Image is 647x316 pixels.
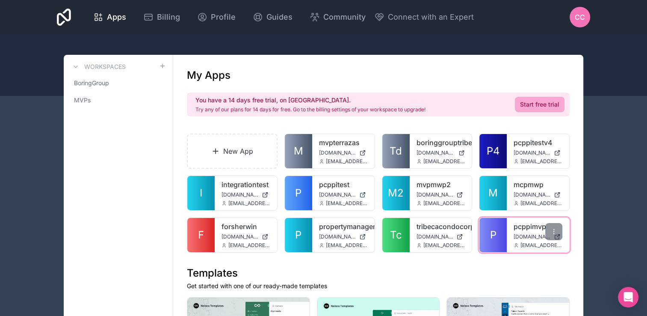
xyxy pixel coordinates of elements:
[417,149,455,156] span: [DOMAIN_NAME]
[487,144,500,158] span: P4
[520,242,562,249] span: [EMAIL_ADDRESS][DOMAIN_NAME]
[382,176,410,210] a: M2
[388,186,404,200] span: M2
[382,134,410,168] a: Td
[222,221,270,232] a: forsherwin
[222,191,258,198] span: [DOMAIN_NAME]
[303,8,372,27] a: Community
[520,200,562,207] span: [EMAIL_ADDRESS][DOMAIN_NAME]
[423,242,465,249] span: [EMAIL_ADDRESS][DOMAIN_NAME]
[417,233,465,240] a: [DOMAIN_NAME]
[390,228,402,242] span: Tc
[319,233,368,240] a: [DOMAIN_NAME]
[319,191,356,198] span: [DOMAIN_NAME]
[479,176,507,210] a: M
[319,137,368,148] a: mvpterrazas
[187,266,570,280] h1: Templates
[74,79,109,87] span: BoringGroup
[157,11,180,23] span: Billing
[490,228,496,242] span: P
[285,218,312,252] a: P
[515,97,564,112] a: Start free trial
[195,96,425,104] h2: You have a 14 days free trial, on [GEOGRAPHIC_DATA].
[319,221,368,232] a: propertymanagementssssssss
[514,221,562,232] a: pcppimvp
[514,233,562,240] a: [DOMAIN_NAME]
[74,96,91,104] span: MVPs
[479,134,507,168] a: P4
[319,149,356,156] span: [DOMAIN_NAME]
[198,228,204,242] span: F
[514,137,562,148] a: pcppitestv4
[575,12,585,22] span: CC
[200,186,202,200] span: I
[423,158,465,165] span: [EMAIL_ADDRESS][DOMAIN_NAME]
[187,176,215,210] a: I
[417,137,465,148] a: boringgrouptribeca
[390,144,402,158] span: Td
[295,186,301,200] span: P
[417,191,465,198] a: [DOMAIN_NAME]
[514,149,562,156] a: [DOMAIN_NAME]
[107,11,126,23] span: Apps
[319,179,368,190] a: pcppitest
[319,149,368,156] a: [DOMAIN_NAME]
[417,233,453,240] span: [DOMAIN_NAME]
[374,11,474,23] button: Connect with an Expert
[323,11,366,23] span: Community
[319,191,368,198] a: [DOMAIN_NAME]
[187,69,230,82] h1: My Apps
[520,158,562,165] span: [EMAIL_ADDRESS][DOMAIN_NAME]
[514,149,550,156] span: [DOMAIN_NAME]
[222,233,258,240] span: [DOMAIN_NAME]
[266,11,292,23] span: Guides
[417,179,465,190] a: mvpmwp2
[246,8,299,27] a: Guides
[514,191,550,198] span: [DOMAIN_NAME]
[514,191,562,198] a: [DOMAIN_NAME]
[136,8,187,27] a: Billing
[514,179,562,190] a: mcpmwp
[187,218,215,252] a: F
[618,287,638,307] div: Open Intercom Messenger
[84,63,126,71] h3: Workspaces
[382,218,410,252] a: Tc
[326,158,368,165] span: [EMAIL_ADDRESS][DOMAIN_NAME]
[417,221,465,232] a: tribecacondocorp
[187,282,570,290] p: Get started with one of our ready-made templates
[294,144,303,158] span: M
[388,11,474,23] span: Connect with an Expert
[228,200,270,207] span: [EMAIL_ADDRESS][DOMAIN_NAME]
[222,233,270,240] a: [DOMAIN_NAME]
[228,242,270,249] span: [EMAIL_ADDRESS][DOMAIN_NAME]
[326,242,368,249] span: [EMAIL_ADDRESS][DOMAIN_NAME]
[423,200,465,207] span: [EMAIL_ADDRESS][DOMAIN_NAME]
[187,134,278,169] a: New App
[222,191,270,198] a: [DOMAIN_NAME]
[479,218,507,252] a: P
[222,179,270,190] a: integrationtest
[86,8,133,27] a: Apps
[417,191,453,198] span: [DOMAIN_NAME]
[211,11,236,23] span: Profile
[417,149,465,156] a: [DOMAIN_NAME]
[514,233,550,240] span: [DOMAIN_NAME]
[71,75,166,91] a: BoringGroup
[195,106,425,113] p: Try any of our plans for 14 days for free. Go to the billing settings of your workspace to upgrade!
[71,92,166,108] a: MVPs
[71,62,126,72] a: Workspaces
[319,233,356,240] span: [DOMAIN_NAME]
[285,134,312,168] a: M
[285,176,312,210] a: P
[326,200,368,207] span: [EMAIL_ADDRESS][DOMAIN_NAME]
[190,8,242,27] a: Profile
[488,186,498,200] span: M
[295,228,301,242] span: P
